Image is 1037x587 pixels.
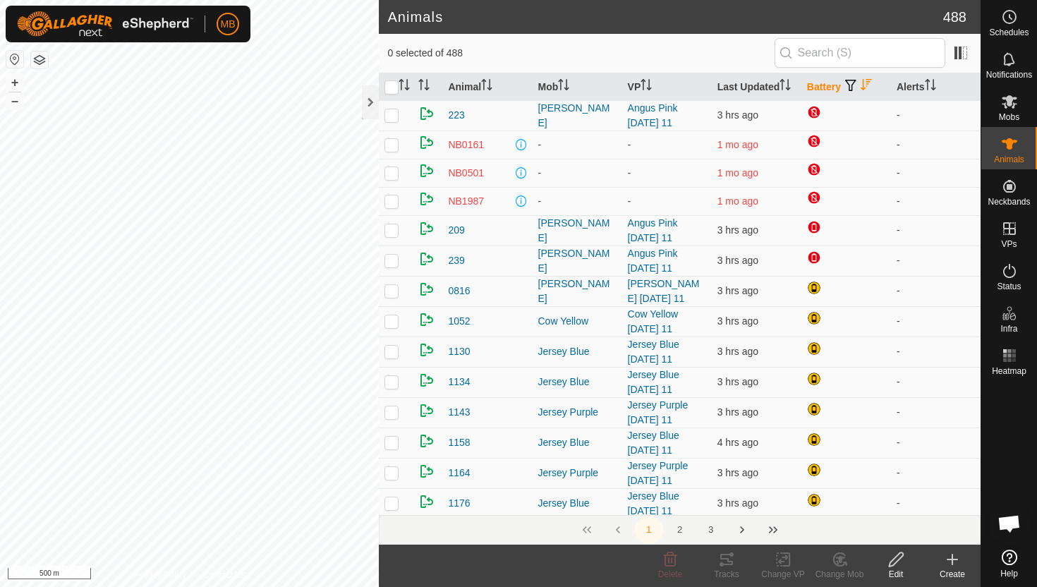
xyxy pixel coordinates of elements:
span: Animals [994,155,1024,164]
div: Jersey Blue [538,344,617,359]
div: Jersey Purple [538,466,617,480]
span: 11 Sept 2025, 9:35 am [717,437,758,448]
span: 488 [943,6,966,28]
span: Neckbands [988,198,1030,206]
td: - [891,276,981,306]
img: returning on [418,463,435,480]
span: 1164 [448,466,470,480]
span: 0 selected of 488 [387,46,774,61]
div: - [538,194,617,209]
a: Angus Pink [DATE] 11 [628,217,678,243]
td: - [891,367,981,397]
app-display-virtual-paddock-transition: - [628,139,631,150]
td: - [891,100,981,131]
a: Jersey Blue [DATE] 11 [628,339,679,365]
a: Jersey Blue [DATE] 11 [628,490,679,516]
button: – [6,92,23,109]
span: NB1987 [448,194,484,209]
td: - [891,397,981,428]
span: NB0161 [448,138,484,152]
app-display-virtual-paddock-transition: - [628,167,631,178]
p-sorticon: Activate to sort [861,81,872,92]
a: Help [981,544,1037,583]
span: Status [997,282,1021,291]
a: Angus Pink [DATE] 11 [628,248,678,274]
p-sorticon: Activate to sort [481,81,492,92]
div: Change VP [755,568,811,581]
img: returning on [418,220,435,237]
p-sorticon: Activate to sort [641,81,652,92]
td: - [891,337,981,367]
div: Open chat [988,502,1031,545]
p-sorticon: Activate to sort [780,81,791,92]
span: 11 Sept 2025, 10:09 am [717,497,758,509]
td: - [891,428,981,458]
span: 11 Sept 2025, 9:40 am [717,315,758,327]
p-sorticon: Activate to sort [399,81,410,92]
span: 1143 [448,405,470,420]
span: 11 Sept 2025, 9:55 am [717,376,758,387]
input: Search (S) [775,38,945,68]
button: Next Page [728,516,756,544]
span: 16 July 2025, 8:26 am [717,195,758,207]
div: Cow Yellow [538,314,617,329]
div: Create [924,568,981,581]
span: Schedules [989,28,1029,37]
span: 11 Sept 2025, 10:21 am [717,346,758,357]
span: Help [1000,569,1018,578]
img: returning on [418,493,435,510]
td: - [891,306,981,337]
div: - [538,166,617,181]
h2: Animals [387,8,942,25]
div: [PERSON_NAME] [538,101,617,131]
app-display-virtual-paddock-transition: - [628,195,631,207]
button: + [6,74,23,91]
span: 1052 [448,314,470,329]
th: Animal [442,73,532,101]
a: Cow Yellow [DATE] 11 [628,308,679,334]
p-sorticon: Activate to sort [925,81,936,92]
p-sorticon: Activate to sort [418,81,430,92]
img: returning on [418,432,435,449]
div: Jersey Blue [538,496,617,511]
td: - [891,187,981,215]
img: returning on [418,190,435,207]
span: 1158 [448,435,470,450]
th: Alerts [891,73,981,101]
span: 239 [448,253,464,268]
td: - [891,488,981,519]
th: VP [622,73,712,101]
img: returning on [418,250,435,267]
span: MB [221,17,236,32]
th: Last Updated [712,73,801,101]
a: [PERSON_NAME] [DATE] 11 [628,278,700,304]
button: 2 [666,516,694,544]
img: returning on [418,281,435,298]
div: [PERSON_NAME] [538,246,617,276]
a: Jersey Blue [DATE] 11 [628,430,679,456]
img: returning on [418,105,435,122]
a: Jersey Blue [DATE] 11 [628,369,679,395]
img: returning on [418,402,435,419]
img: returning on [418,162,435,179]
span: 11 Sept 2025, 10:19 am [717,255,758,266]
span: 223 [448,108,464,123]
td: - [891,131,981,159]
span: 1176 [448,496,470,511]
th: Mob [533,73,622,101]
span: 11 Sept 2025, 10:16 am [717,467,758,478]
td: - [891,246,981,276]
p-sorticon: Activate to sort [558,81,569,92]
a: Angus Pink [DATE] 11 [628,102,678,128]
span: Infra [1000,325,1017,333]
th: Battery [801,73,891,101]
img: returning on [418,372,435,389]
button: Map Layers [31,52,48,68]
div: Jersey Blue [538,375,617,389]
a: Contact Us [203,569,245,581]
button: Last Page [759,516,787,544]
a: Jersey Purple [DATE] 11 [628,460,689,486]
div: [PERSON_NAME] [538,216,617,246]
div: [PERSON_NAME] [538,277,617,306]
a: Jersey Purple [DATE] 11 [628,399,689,425]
